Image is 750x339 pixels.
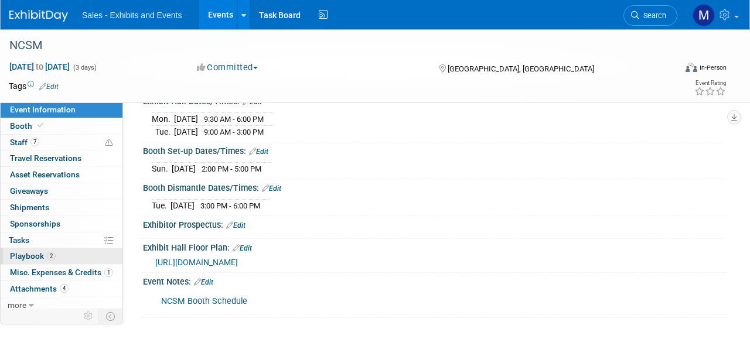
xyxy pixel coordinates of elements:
a: Asset Reservations [1,167,122,183]
a: Edit [233,244,252,252]
a: Edit [249,148,268,156]
img: Megan Hunter [693,4,715,26]
span: Attachments [10,284,69,293]
a: Attachments4 [1,281,122,297]
img: Format-Inperson.png [686,63,697,72]
span: Staff [10,138,39,147]
a: Sponsorships [1,216,122,232]
img: ExhibitDay [9,10,68,22]
span: (3 days) [72,64,97,71]
a: Shipments [1,200,122,215]
span: 1 [104,268,113,277]
span: Shipments [10,203,49,212]
td: Mon. [152,112,174,125]
a: Travel Reservations [1,150,122,166]
td: Sun. [152,162,172,174]
span: Tasks [9,235,29,245]
span: Booth [10,121,46,131]
span: Giveaways [10,186,48,196]
a: Booth [1,118,122,134]
span: 4 [60,284,69,293]
div: Event Rating [694,80,726,86]
span: Sponsorships [10,219,60,228]
a: Edit [39,83,59,91]
div: Exhibitor Prospectus: [143,216,727,231]
div: In-Person [699,63,727,72]
a: Staff7 [1,135,122,150]
a: Tasks [1,232,122,248]
span: Misc. Expenses & Credits [10,268,113,277]
a: Misc. Expenses & Credits1 [1,265,122,280]
div: NCSM [5,35,665,56]
span: more [8,300,26,310]
span: Travel Reservations [10,153,81,163]
a: Playbook2 [1,248,122,264]
span: to [34,62,45,71]
div: Exhibit Hall Floor Plan: [143,239,727,254]
i: Booth reservation complete [37,122,43,129]
span: 2:00 PM - 5:00 PM [202,165,261,173]
a: Edit [262,184,281,193]
span: Asset Reservations [10,170,80,179]
span: Playbook [10,251,56,261]
span: 9:30 AM - 6:00 PM [204,115,264,124]
td: [DATE] [172,162,196,174]
a: Search [623,5,677,26]
a: Edit [194,278,213,286]
td: Tags [9,80,59,92]
td: [DATE] [171,199,195,211]
span: Potential Scheduling Conflict -- at least one attendee is tagged in another overlapping event. [105,138,113,148]
span: [DATE] [DATE] [9,61,70,72]
div: Event Notes: [143,273,727,288]
td: [DATE] [174,112,198,125]
td: Tue. [152,125,174,138]
span: 9:00 AM - 3:00 PM [204,128,264,136]
a: more [1,297,122,313]
span: 3:00 PM - 6:00 PM [200,201,260,210]
span: Sales - Exhibits and Events [82,11,182,20]
button: Committed [193,61,262,74]
a: Giveaways [1,183,122,199]
td: Personalize Event Tab Strip [79,309,99,324]
td: Toggle Event Tabs [99,309,123,324]
a: [URL][DOMAIN_NAME] [155,258,238,267]
span: 2 [47,252,56,261]
td: [DATE] [174,125,198,138]
a: Edit [226,221,246,230]
td: Tue. [152,199,171,211]
span: Event Information [10,105,76,114]
span: 7 [30,138,39,146]
a: Event Information [1,102,122,118]
div: Booth Set-up Dates/Times: [143,142,727,157]
a: NCSM Booth Schedule [161,296,247,306]
span: Search [639,11,666,20]
span: [GEOGRAPHIC_DATA], [GEOGRAPHIC_DATA] [448,64,594,73]
div: Event Format [622,61,727,78]
div: Booth Dismantle Dates/Times: [143,179,727,194]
